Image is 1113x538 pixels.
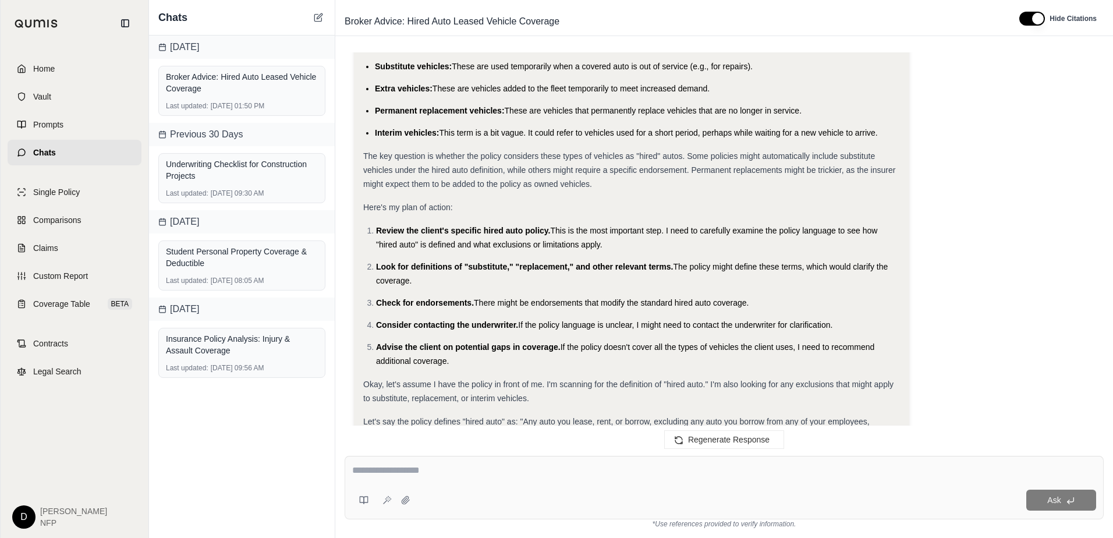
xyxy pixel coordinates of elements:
[340,12,1005,31] div: Edit Title
[433,84,710,93] span: These are vehicles added to the fleet temporarily to meet increased demand.
[1047,495,1061,505] span: Ask
[376,320,518,330] span: Consider contacting the underwriter.
[8,235,141,261] a: Claims
[8,263,141,289] a: Custom Report
[439,128,878,137] span: This term is a bit vague. It could refer to vehicles used for a short period, perhaps while waiti...
[33,91,51,102] span: Vault
[33,366,81,377] span: Legal Search
[166,333,318,356] div: Insurance Policy Analysis: Injury & Assault Coverage
[1050,14,1097,23] span: Hide Citations
[8,179,141,205] a: Single Policy
[33,242,58,254] span: Claims
[149,298,335,321] div: [DATE]
[40,505,107,517] span: [PERSON_NAME]
[33,270,88,282] span: Custom Report
[376,342,561,352] span: Advise the client on potential gaps in coverage.
[33,298,90,310] span: Coverage Table
[40,517,107,529] span: NFP
[166,276,208,285] span: Last updated:
[505,106,802,115] span: These are vehicles that permanently replace vehicles that are no longer in service.
[345,519,1104,529] div: *Use references provided to verify information.
[363,203,453,212] span: Here's my plan of action:
[166,189,208,198] span: Last updated:
[149,123,335,146] div: Previous 30 Days
[8,207,141,233] a: Comparisons
[311,10,325,24] button: New Chat
[8,140,141,165] a: Chats
[376,226,551,235] span: Review the client's specific hired auto policy.
[376,298,474,307] span: Check for endorsements.
[8,359,141,384] a: Legal Search
[664,430,784,449] button: Regenerate Response
[375,84,433,93] span: Extra vehicles:
[452,62,753,71] span: These are used temporarily when a covered auto is out of service (e.g., for repairs).
[149,36,335,59] div: [DATE]
[149,210,335,233] div: [DATE]
[33,186,80,198] span: Single Policy
[1026,490,1096,511] button: Ask
[474,298,749,307] span: There might be endorsements that modify the standard hired auto coverage.
[116,14,134,33] button: Collapse sidebar
[166,246,318,269] div: Student Personal Property Coverage & Deductible
[166,363,208,373] span: Last updated:
[166,363,318,373] div: [DATE] 09:56 AM
[688,435,770,444] span: Regenerate Response
[166,276,318,285] div: [DATE] 08:05 AM
[166,71,318,94] div: Broker Advice: Hired Auto Leased Vehicle Coverage
[33,147,56,158] span: Chats
[166,101,208,111] span: Last updated:
[518,320,832,330] span: If the policy language is unclear, I might need to contact the underwriter for clarification.
[8,112,141,137] a: Prompts
[8,56,141,82] a: Home
[363,380,894,403] span: Okay, let's assume I have the policy in front of me. I'm scanning for the definition of "hired au...
[108,298,132,310] span: BETA
[33,214,81,226] span: Comparisons
[376,262,673,271] span: Look for definitions of "substitute," "replacement," and other relevant terms.
[158,9,187,26] span: Chats
[33,119,63,130] span: Prompts
[375,128,439,137] span: Interim vehicles:
[375,62,452,71] span: Substitute vehicles:
[363,417,870,440] span: Let's say the policy defines "hired auto" as: "Any auto you lease, rent, or borrow, excluding any...
[8,84,141,109] a: Vault
[8,331,141,356] a: Contracts
[12,505,36,529] div: D
[166,158,318,182] div: Underwriting Checklist for Construction Projects
[166,101,318,111] div: [DATE] 01:50 PM
[363,151,895,189] span: The key question is whether the policy considers these types of vehicles as "hired" autos. Some p...
[376,342,874,366] span: If the policy doesn't cover all the types of vehicles the client uses, I need to recommend additi...
[376,262,888,285] span: The policy might define these terms, which would clarify the coverage.
[375,106,505,115] span: Permanent replacement vehicles:
[376,226,877,249] span: This is the most important step. I need to carefully examine the policy language to see how "hire...
[15,19,58,28] img: Qumis Logo
[166,189,318,198] div: [DATE] 09:30 AM
[33,338,68,349] span: Contracts
[33,63,55,75] span: Home
[8,291,141,317] a: Coverage TableBETA
[340,12,564,31] span: Broker Advice: Hired Auto Leased Vehicle Coverage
